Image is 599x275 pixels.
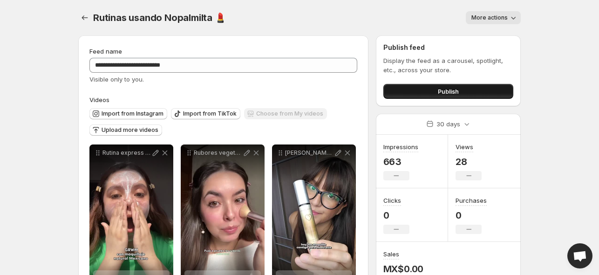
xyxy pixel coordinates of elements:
[466,11,521,24] button: More actions
[102,149,151,157] p: Rutina express con los favoritos de Nopalmilta Un look natural y luminoso en minutos Protector so...
[171,108,240,119] button: Import from TikTok
[383,84,513,99] button: Publish
[456,210,487,221] p: 0
[93,12,226,23] span: Rutinas usando Nopalmilta 💄
[383,210,409,221] p: 0
[102,126,158,134] span: Upload more videos
[89,96,109,103] span: Videos
[102,110,163,117] span: Import from Instagram
[383,43,513,52] h2: Publish feed
[471,14,508,21] span: More actions
[383,156,418,167] p: 663
[567,243,592,268] a: Open chat
[383,249,399,259] h3: Sales
[456,156,482,167] p: 28
[183,110,237,117] span: Import from TikTok
[383,56,513,75] p: Display the feed as a carousel, spotlight, etc., across your store.
[78,11,91,24] button: Settings
[89,48,122,55] span: Feed name
[89,108,167,119] button: Import from Instagram
[89,76,144,83] span: Visible only to you.
[383,142,418,151] h3: Impressions
[383,196,401,205] h3: Clicks
[436,119,460,129] p: 30 days
[194,149,242,157] p: Rubores vegetales a prueba
[285,149,334,157] p: [PERSON_NAME] de Nopalmilta mi marca de cosmtica natural mexicana y hoy vengo a arreglarme contig...
[456,196,487,205] h3: Purchases
[438,87,459,96] span: Publish
[383,263,424,275] p: MX$0.00
[89,124,162,136] button: Upload more videos
[456,142,473,151] h3: Views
